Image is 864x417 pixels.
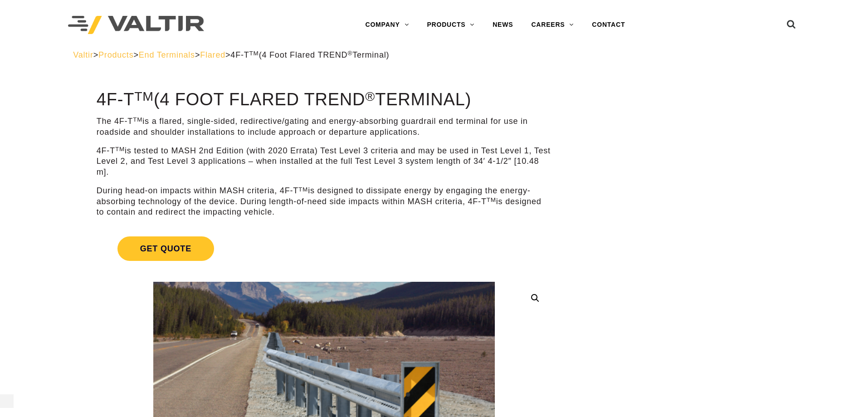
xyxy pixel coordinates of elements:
[487,196,496,203] sup: TM
[365,89,375,103] sup: ®
[418,16,483,34] a: PRODUCTS
[139,50,195,59] a: End Terminals
[200,50,225,59] a: Flared
[97,146,552,177] p: 4F-T is tested to MASH 2nd Edition (with 2020 Errata) Test Level 3 criteria and may be used in Te...
[117,236,214,261] span: Get Quote
[98,50,133,59] a: Products
[134,89,154,103] sup: TM
[97,116,552,137] p: The 4F-T is a flared, single-sided, redirective/gating and energy-absorbing guardrail end termina...
[133,116,142,123] sup: TM
[483,16,522,34] a: NEWS
[522,16,583,34] a: CAREERS
[230,50,389,59] span: 4F-T (4 Foot Flared TREND Terminal)
[115,146,125,152] sup: TM
[249,50,259,57] sup: TM
[347,50,352,57] sup: ®
[73,50,791,60] div: > > > >
[68,16,204,34] img: Valtir
[97,90,552,109] h1: 4F-T (4 Foot Flared TREND Terminal)
[298,186,308,193] sup: TM
[356,16,418,34] a: COMPANY
[97,186,552,217] p: During head-on impacts within MASH criteria, 4F-T is designed to dissipate energy by engaging the...
[73,50,93,59] a: Valtir
[583,16,634,34] a: CONTACT
[97,226,552,272] a: Get Quote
